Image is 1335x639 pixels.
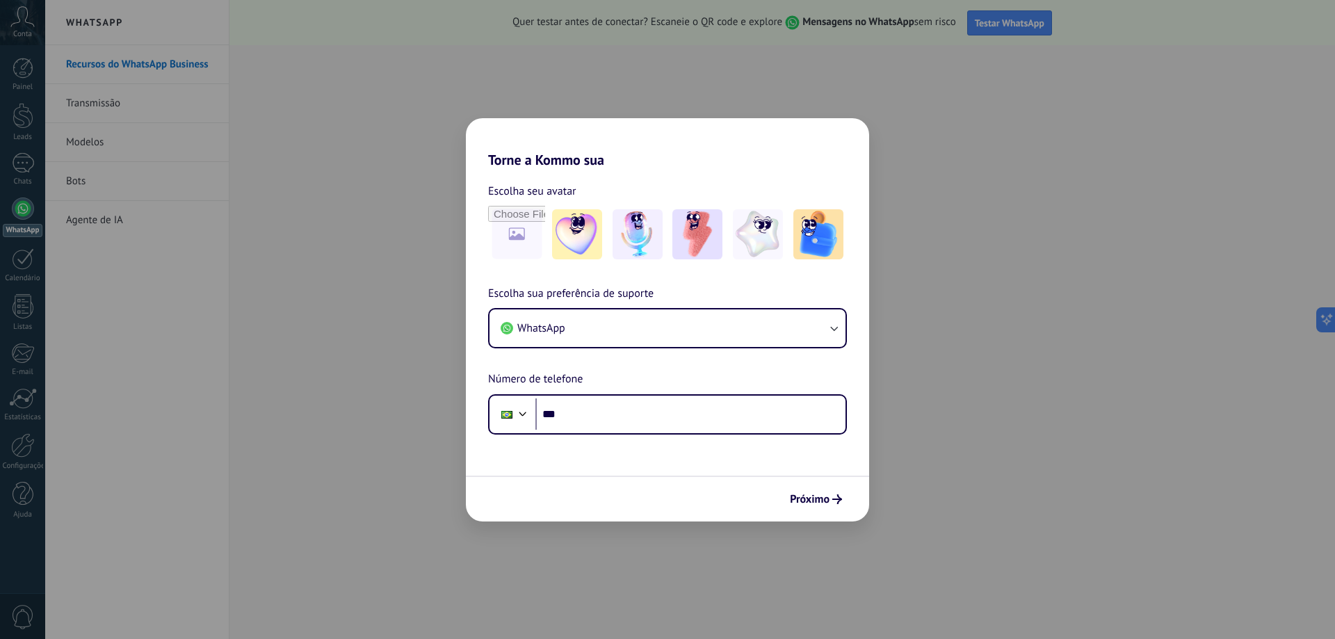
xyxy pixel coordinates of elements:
[733,209,783,259] img: -4.jpeg
[488,285,654,303] span: Escolha sua preferência de suporte
[552,209,602,259] img: -1.jpeg
[466,118,869,168] h2: Torne a Kommo sua
[488,371,583,389] span: Número de telefone
[488,182,576,200] span: Escolha seu avatar
[672,209,722,259] img: -3.jpeg
[613,209,663,259] img: -2.jpeg
[489,309,845,347] button: WhatsApp
[494,400,520,429] div: Brazil: + 55
[784,487,848,511] button: Próximo
[793,209,843,259] img: -5.jpeg
[517,321,565,335] span: WhatsApp
[790,494,830,504] span: Próximo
